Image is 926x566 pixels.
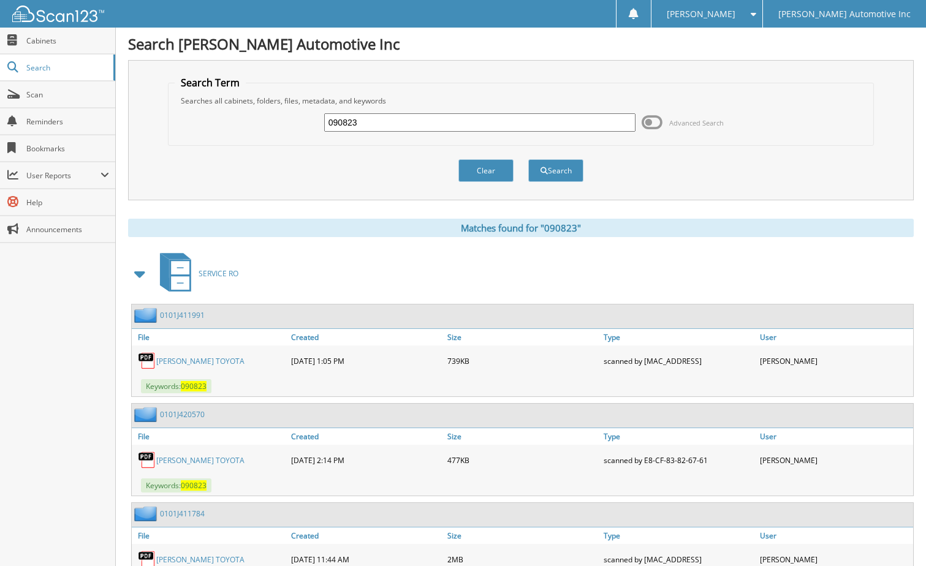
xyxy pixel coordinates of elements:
[288,527,444,544] a: Created
[134,407,160,422] img: folder2.png
[757,527,913,544] a: User
[128,34,914,54] h1: Search [PERSON_NAME] Automotive Inc
[132,527,288,544] a: File
[160,310,205,320] a: 0101J411991
[160,508,205,519] a: 0101J411784
[156,356,245,366] a: [PERSON_NAME] TOYOTA
[757,329,913,345] a: User
[138,352,156,370] img: PDF.png
[865,507,926,566] iframe: Chat Widget
[288,329,444,345] a: Created
[444,527,601,544] a: Size
[444,428,601,445] a: Size
[134,308,160,323] img: folder2.png
[288,349,444,373] div: [DATE] 1:05 PM
[288,448,444,472] div: [DATE] 2:14 PM
[757,349,913,373] div: [PERSON_NAME]
[601,527,757,544] a: Type
[444,349,601,373] div: 739KB
[778,10,911,18] span: [PERSON_NAME] Automotive Inc
[156,455,245,466] a: [PERSON_NAME] TOYOTA
[132,329,288,345] a: File
[26,197,109,208] span: Help
[26,143,109,154] span: Bookmarks
[175,96,867,106] div: Searches all cabinets, folders, files, metadata, and keywords
[128,219,914,237] div: Matches found for "090823"
[757,448,913,472] div: [PERSON_NAME]
[141,379,211,393] span: Keywords:
[181,480,207,491] span: 090823
[288,428,444,445] a: Created
[26,62,107,73] span: Search
[26,89,109,100] span: Scan
[12,6,104,22] img: scan123-logo-white.svg
[134,506,160,521] img: folder2.png
[175,76,246,89] legend: Search Term
[444,448,601,472] div: 477KB
[156,554,245,565] a: [PERSON_NAME] TOYOTA
[26,170,101,181] span: User Reports
[132,428,288,445] a: File
[141,478,211,492] span: Keywords:
[601,428,757,445] a: Type
[26,36,109,46] span: Cabinets
[153,249,238,298] a: SERVICE RO
[667,10,735,18] span: [PERSON_NAME]
[26,116,109,127] span: Reminders
[601,349,757,373] div: scanned by [MAC_ADDRESS]
[601,448,757,472] div: scanned by E8-CF-83-82-67-61
[181,381,207,391] span: 090823
[669,118,724,127] span: Advanced Search
[199,268,238,279] span: SERVICE RO
[757,428,913,445] a: User
[458,159,514,182] button: Clear
[26,224,109,235] span: Announcements
[138,451,156,469] img: PDF.png
[444,329,601,345] a: Size
[528,159,583,182] button: Search
[160,409,205,420] a: 0101J420570
[601,329,757,345] a: Type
